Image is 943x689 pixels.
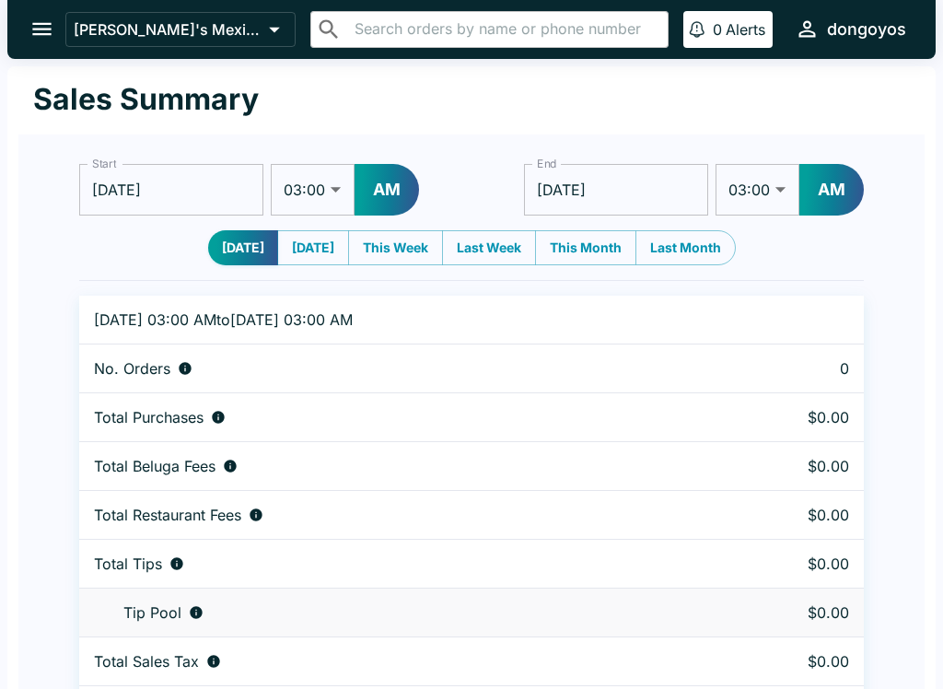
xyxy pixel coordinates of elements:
[94,457,694,475] div: Fees paid by diners to Beluga
[349,17,660,42] input: Search orders by name or phone number
[724,359,849,378] p: 0
[74,20,262,39] p: [PERSON_NAME]'s Mexican Food
[724,506,849,524] p: $0.00
[208,230,278,265] button: [DATE]
[79,164,263,216] input: Choose date, selected date is Oct 3, 2025
[724,555,849,573] p: $0.00
[355,164,419,216] button: AM
[348,230,443,265] button: This Week
[799,164,864,216] button: AM
[635,230,736,265] button: Last Month
[94,555,694,573] div: Combined individual and pooled tips
[123,603,181,622] p: Tip Pool
[92,156,116,171] label: Start
[827,18,906,41] div: dongoyos
[94,359,170,378] p: No. Orders
[33,81,259,118] h1: Sales Summary
[18,6,65,53] button: open drawer
[724,408,849,426] p: $0.00
[724,652,849,671] p: $0.00
[724,457,849,475] p: $0.00
[724,603,849,622] p: $0.00
[94,310,694,329] p: [DATE] 03:00 AM to [DATE] 03:00 AM
[94,603,694,622] div: Tips unclaimed by a waiter
[713,20,722,39] p: 0
[65,12,296,47] button: [PERSON_NAME]'s Mexican Food
[94,652,199,671] p: Total Sales Tax
[94,408,204,426] p: Total Purchases
[726,20,765,39] p: Alerts
[94,506,694,524] div: Fees paid by diners to restaurant
[537,156,557,171] label: End
[535,230,636,265] button: This Month
[787,9,914,49] button: dongoyos
[442,230,536,265] button: Last Week
[524,164,708,216] input: Choose date, selected date is Oct 4, 2025
[94,408,694,426] div: Aggregate order subtotals
[94,555,162,573] p: Total Tips
[94,652,694,671] div: Sales tax paid by diners
[94,359,694,378] div: Number of orders placed
[277,230,349,265] button: [DATE]
[94,457,215,475] p: Total Beluga Fees
[94,506,241,524] p: Total Restaurant Fees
